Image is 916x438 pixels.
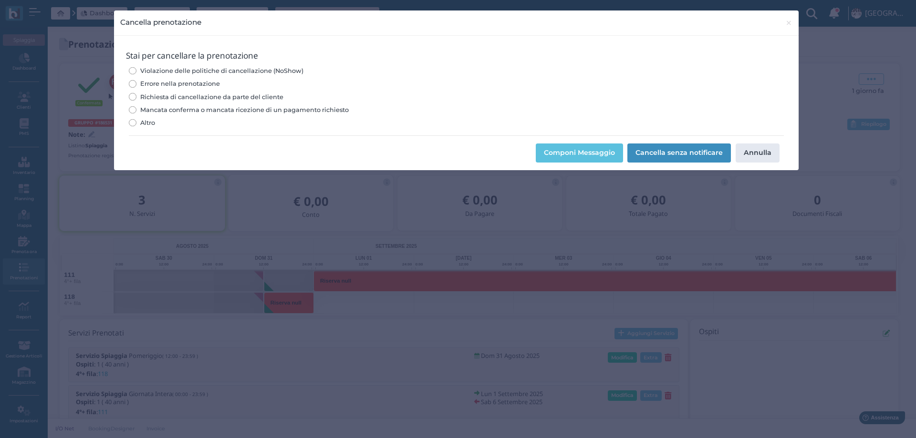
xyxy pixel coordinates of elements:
span: Errore nella prenotazione [140,79,220,88]
button: Annulla [736,143,780,163]
input: Mancata conferma o mancata ricezione di un pagamento richiesto [129,106,136,113]
button: Cancella senza notificare [627,143,731,163]
span: × [785,17,792,29]
span: Mancata conferma o mancata ricezione di un pagamento richiesto [140,105,349,114]
input: Errore nella prenotazione [129,80,136,87]
button: Componi Messaggio [536,143,623,163]
span: Altro [140,118,155,127]
span: Violazione delle politiche di cancellazione (NoShow) [140,66,303,75]
input: Altro [129,119,136,126]
h4: Cancella prenotazione [120,17,201,28]
span: Stai per cancellare la prenotazione [126,51,258,60]
input: Violazione delle politiche di cancellazione (NoShow) [129,67,136,74]
span: Richiesta di cancellazione da parte del cliente [140,92,283,102]
input: Richiesta di cancellazione da parte del cliente [129,93,136,100]
span: Assistenza [28,8,63,15]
